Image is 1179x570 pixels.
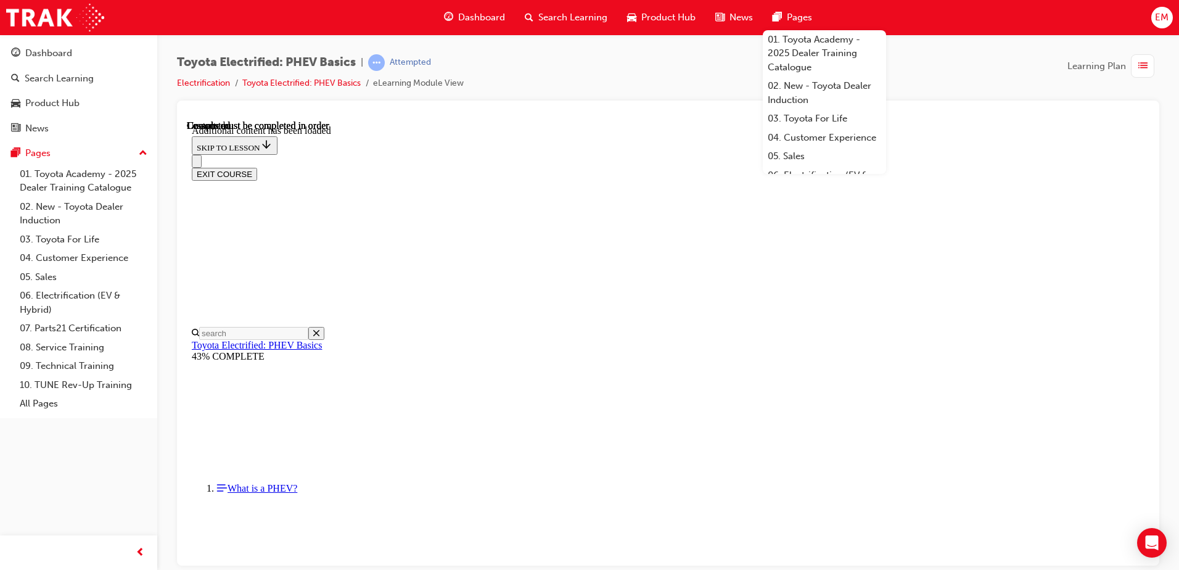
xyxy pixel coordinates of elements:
[242,78,361,88] a: Toyota Electrified: PHEV Basics
[5,47,70,60] button: EXIT COURSE
[1067,59,1126,73] span: Learning Plan
[763,109,886,128] a: 03. Toyota For Life
[538,10,607,25] span: Search Learning
[11,48,20,59] span: guage-icon
[5,5,958,16] div: Additional content has been loaded
[25,72,94,86] div: Search Learning
[15,286,152,319] a: 06. Electrification (EV & Hybrid)
[1155,10,1169,25] span: EM
[763,128,886,147] a: 04. Customer Experience
[11,123,20,134] span: news-icon
[627,10,636,25] span: car-icon
[15,357,152,376] a: 09. Technical Training
[444,10,453,25] span: guage-icon
[763,76,886,109] a: 02. New - Toyota Dealer Induction
[715,10,725,25] span: news-icon
[177,78,230,88] a: Electrification
[390,57,431,68] div: Attempted
[6,4,104,31] img: Trak
[729,10,753,25] span: News
[25,122,49,136] div: News
[1067,54,1159,78] button: Learning Plan
[373,76,464,91] li: eLearning Module View
[121,207,138,220] button: Close search menu
[705,5,763,30] a: news-iconNews
[15,197,152,230] a: 02. New - Toyota Dealer Induction
[5,42,152,65] a: Dashboard
[1151,7,1173,28] button: EM
[368,54,385,71] span: learningRecordVerb_ATTEMPT-icon
[15,319,152,338] a: 07. Parts21 Certification
[361,56,363,70] span: |
[15,376,152,395] a: 10. TUNE Rev-Up Training
[11,73,20,85] span: search-icon
[11,98,20,109] span: car-icon
[5,220,135,230] a: Toyota Electrified: PHEV Basics
[15,230,152,249] a: 03. Toyota For Life
[139,146,147,162] span: up-icon
[15,249,152,268] a: 04. Customer Experience
[5,231,958,242] div: 43% COMPLETE
[15,268,152,287] a: 05. Sales
[15,338,152,357] a: 08. Service Training
[525,10,533,25] span: search-icon
[15,394,152,413] a: All Pages
[5,117,152,140] a: News
[1137,528,1167,558] div: Open Intercom Messenger
[787,10,812,25] span: Pages
[5,35,15,47] button: Close navigation menu
[515,5,617,30] a: search-iconSearch Learning
[5,142,152,165] button: Pages
[1138,59,1148,74] span: list-icon
[763,166,886,199] a: 06. Electrification (EV & Hybrid)
[5,39,152,142] button: DashboardSearch LearningProduct HubNews
[641,10,696,25] span: Product Hub
[25,146,51,160] div: Pages
[5,67,152,90] a: Search Learning
[773,10,782,25] span: pages-icon
[763,5,822,30] a: pages-iconPages
[5,92,152,115] a: Product Hub
[15,165,152,197] a: 01. Toyota Academy - 2025 Dealer Training Catalogue
[5,16,91,35] button: SKIP TO LESSON
[763,30,886,77] a: 01. Toyota Academy - 2025 Dealer Training Catalogue
[434,5,515,30] a: guage-iconDashboard
[10,23,86,32] span: SKIP TO LESSON
[25,46,72,60] div: Dashboard
[763,147,886,166] a: 05. Sales
[12,207,121,220] input: Search
[617,5,705,30] a: car-iconProduct Hub
[458,10,505,25] span: Dashboard
[25,96,80,110] div: Product Hub
[11,148,20,159] span: pages-icon
[177,56,356,70] span: Toyota Electrified: PHEV Basics
[136,545,145,561] span: prev-icon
